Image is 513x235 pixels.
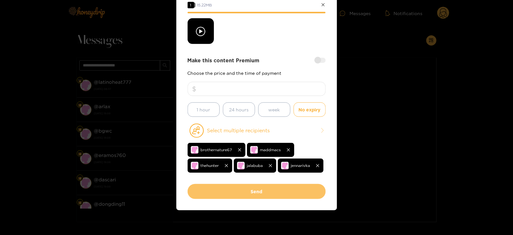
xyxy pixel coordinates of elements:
strong: Make this content Premium [188,57,260,64]
button: Send [188,184,326,199]
img: no-avatar.png [237,162,245,170]
img: no-avatar.png [281,162,289,170]
span: brothernature67 [201,146,232,153]
button: Select multiple recipients [188,123,326,138]
span: maddmacs [260,146,281,153]
span: 24 hours [229,106,249,113]
img: no-avatar.png [191,162,199,170]
span: jennarivka [291,162,310,169]
button: 1 hour [188,102,220,117]
span: No expiry [299,106,321,113]
span: thehunter [201,162,219,169]
p: Choose the price and the time of payment [188,71,326,75]
span: week [269,106,280,113]
span: 1 [188,2,194,8]
img: no-avatar.png [250,146,258,154]
span: 15.22 MB [197,3,212,7]
img: no-avatar.png [191,146,199,154]
button: 24 hours [223,102,255,117]
button: No expiry [294,102,326,117]
button: week [258,102,290,117]
span: jalabuba [247,162,263,169]
span: 1 hour [197,106,210,113]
